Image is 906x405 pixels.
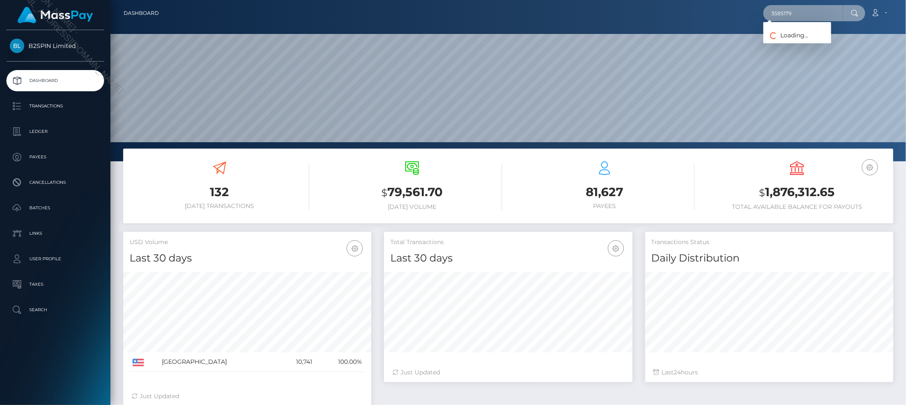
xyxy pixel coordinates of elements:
[124,4,159,22] a: Dashboard
[322,184,502,201] h3: 79,561.70
[390,238,626,247] h5: Total Transactions
[10,125,101,138] p: Ledger
[10,304,101,316] p: Search
[10,227,101,240] p: Links
[654,368,885,377] div: Last hours
[10,151,101,163] p: Payees
[10,74,101,87] p: Dashboard
[159,352,278,372] td: [GEOGRAPHIC_DATA]
[322,203,502,211] h6: [DATE] Volume
[6,197,104,219] a: Batches
[392,368,624,377] div: Just Updated
[6,274,104,295] a: Taxes
[6,172,104,193] a: Cancellations
[132,392,363,401] div: Just Updated
[10,278,101,291] p: Taxes
[10,39,24,53] img: B2SPIN Limited
[652,251,887,266] h4: Daily Distribution
[315,352,365,372] td: 100.00%
[759,187,765,199] small: $
[763,31,808,39] span: Loading...
[707,184,887,201] h3: 1,876,312.65
[763,5,843,21] input: Search...
[6,70,104,91] a: Dashboard
[652,238,887,247] h5: Transactions Status
[278,352,315,372] td: 10,741
[17,7,93,23] img: MassPay Logo
[133,359,144,366] img: US.png
[381,187,387,199] small: $
[130,202,309,210] h6: [DATE] Transactions
[6,146,104,168] a: Payees
[515,202,694,210] h6: Payees
[6,96,104,117] a: Transactions
[6,121,104,142] a: Ledger
[10,100,101,112] p: Transactions
[130,238,365,247] h5: USD Volume
[130,251,365,266] h4: Last 30 days
[390,251,626,266] h4: Last 30 days
[6,223,104,244] a: Links
[515,184,694,200] h3: 81,627
[6,42,104,50] span: B2SPIN Limited
[6,248,104,270] a: User Profile
[674,368,681,376] span: 24
[707,203,887,211] h6: Total Available Balance for Payouts
[10,176,101,189] p: Cancellations
[10,253,101,265] p: User Profile
[10,202,101,214] p: Batches
[6,299,104,321] a: Search
[130,184,309,200] h3: 132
